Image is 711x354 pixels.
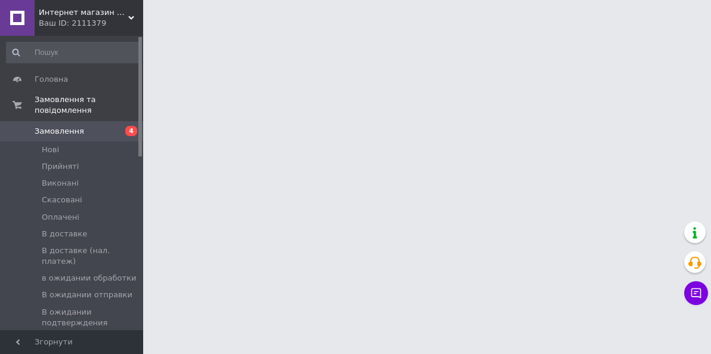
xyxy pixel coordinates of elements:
[42,178,79,189] span: Виконані
[42,245,139,267] span: В доставке (нал. платеж)
[42,229,87,239] span: В доставке
[35,74,68,85] span: Головна
[42,161,79,172] span: Прийняті
[42,195,82,205] span: Скасовані
[42,144,59,155] span: Нові
[35,126,84,137] span: Замовлення
[42,307,139,328] span: В ожидании подтверждения
[39,18,143,29] div: Ваш ID: 2111379
[35,94,143,116] span: Замовлення та повідомлення
[42,290,132,300] span: В ожидании отправки
[684,281,708,305] button: Чат з покупцем
[125,126,137,136] span: 4
[42,212,79,223] span: Оплачені
[39,7,128,18] span: Интернет магазин arlet
[42,273,136,284] span: в ожидании обработки
[6,42,140,63] input: Пошук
